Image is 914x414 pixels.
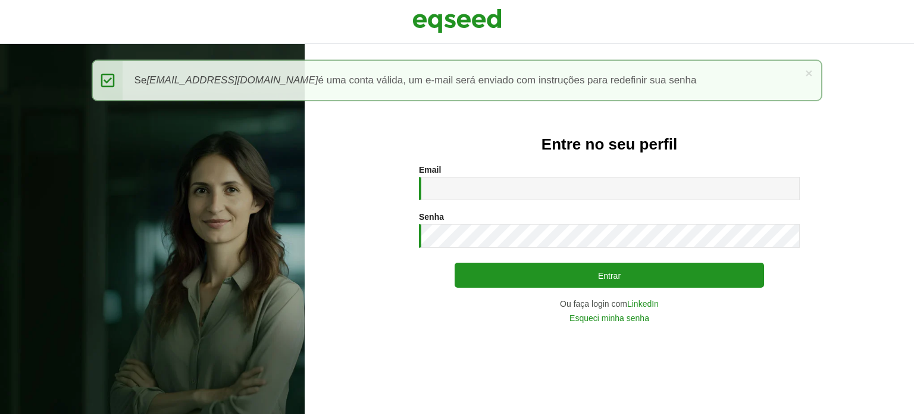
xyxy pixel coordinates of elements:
[455,263,764,288] button: Entrar
[805,67,812,79] a: ×
[146,74,318,86] em: [EMAIL_ADDRESS][DOMAIN_NAME]
[569,314,649,322] a: Esqueci minha senha
[412,6,502,36] img: EqSeed Logo
[419,213,444,221] label: Senha
[419,300,800,308] div: Ou faça login com
[627,300,659,308] a: LinkedIn
[92,60,823,101] div: Se é uma conta válida, um e-mail será enviado com instruções para redefinir sua senha
[328,136,890,153] h2: Entre no seu perfil
[419,166,441,174] label: Email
